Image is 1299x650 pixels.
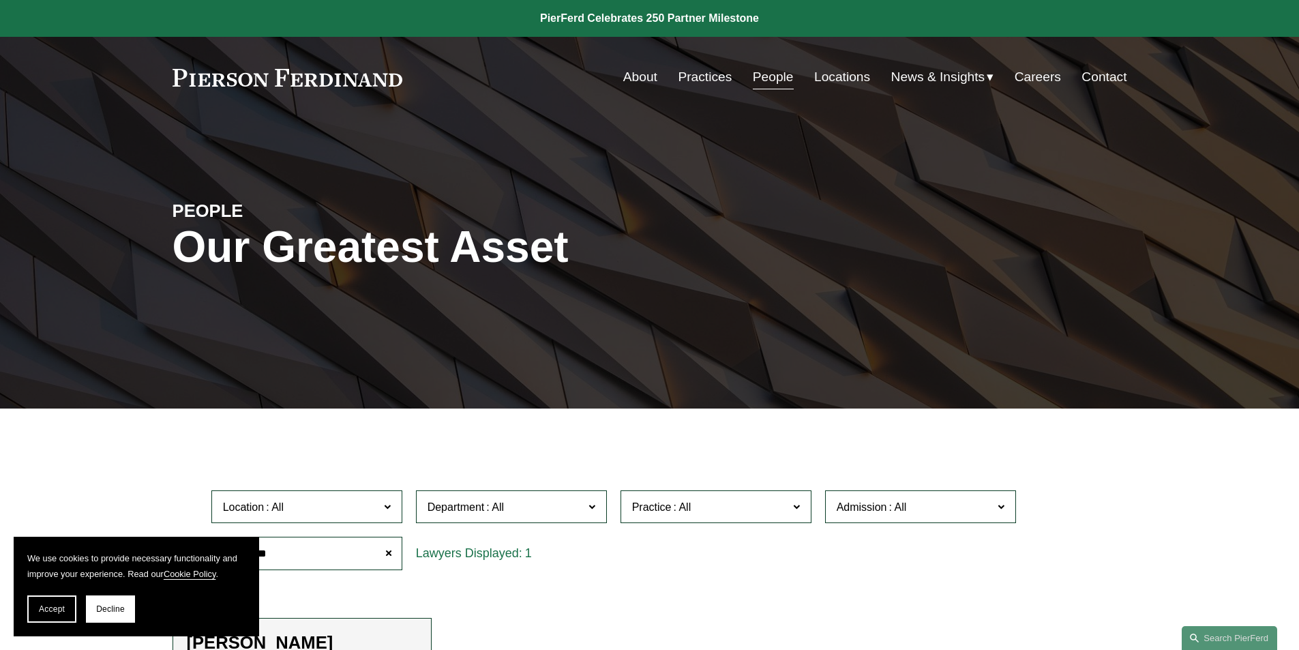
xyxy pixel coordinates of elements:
button: Accept [27,595,76,623]
h4: PEOPLE [173,200,411,222]
h1: Our Greatest Asset [173,222,809,272]
span: 1 [525,546,532,560]
a: People [753,64,794,90]
p: We use cookies to provide necessary functionality and improve your experience. Read our . [27,550,245,582]
span: Location [223,501,265,513]
span: Practice [632,501,672,513]
span: Admission [837,501,887,513]
a: Careers [1015,64,1061,90]
span: Decline [96,604,125,614]
a: Cookie Policy [164,569,216,579]
a: folder dropdown [891,64,994,90]
a: About [623,64,657,90]
span: Department [428,501,485,513]
span: News & Insights [891,65,985,89]
section: Cookie banner [14,537,259,636]
a: Contact [1081,64,1126,90]
span: Accept [39,604,65,614]
a: Locations [814,64,870,90]
a: Practices [678,64,732,90]
a: Search this site [1182,626,1277,650]
button: Decline [86,595,135,623]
